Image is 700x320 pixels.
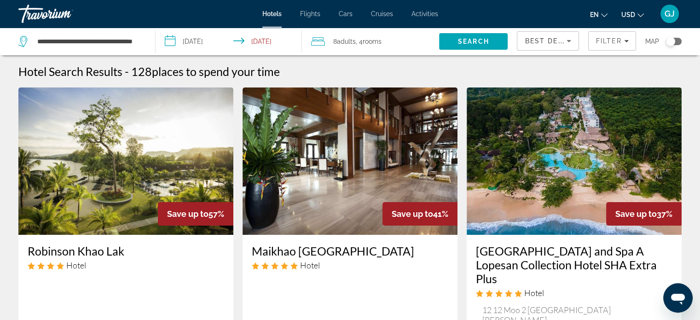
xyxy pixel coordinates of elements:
[339,10,353,17] a: Cars
[125,64,129,78] span: -
[665,9,675,18] span: GJ
[302,28,439,55] button: Travelers: 8 adults, 0 children
[156,28,302,55] button: Select check in and out date
[615,209,657,219] span: Save up to
[356,35,382,48] span: , 4
[606,202,682,226] div: 37%
[458,38,489,45] span: Search
[659,37,682,46] button: Toggle map
[252,260,448,270] div: 5 star Hotel
[467,87,682,235] img: Eden Beach Khaolak Resort and Spa A Lopesan Collection Hotel SHA Extra Plus
[439,33,508,50] button: Search
[300,10,320,17] a: Flights
[590,8,607,21] button: Change language
[18,2,110,26] a: Travorium
[645,35,659,48] span: Map
[621,11,635,18] span: USD
[28,260,224,270] div: 4 star Hotel
[621,8,644,21] button: Change currency
[337,38,356,45] span: Adults
[28,244,224,258] a: Robinson Khao Lak
[363,38,382,45] span: rooms
[382,202,457,226] div: 41%
[590,11,599,18] span: en
[411,10,438,17] a: Activities
[596,37,622,45] span: Filter
[158,202,233,226] div: 57%
[36,35,141,48] input: Search hotel destination
[476,288,672,298] div: 5 star Hotel
[66,260,86,270] span: Hotel
[476,244,672,285] a: [GEOGRAPHIC_DATA] and Spa A Lopesan Collection Hotel SHA Extra Plus
[663,283,693,313] iframe: Button to launch messaging window
[658,4,682,23] button: User Menu
[524,288,544,298] span: Hotel
[525,37,573,45] span: Best Deals
[333,35,356,48] span: 8
[392,209,433,219] span: Save up to
[371,10,393,17] a: Cruises
[167,209,208,219] span: Save up to
[18,64,122,78] h1: Hotel Search Results
[588,31,636,51] button: Filters
[262,10,282,17] a: Hotels
[252,244,448,258] a: Maikhao [GEOGRAPHIC_DATA]
[18,87,233,235] img: Robinson Khao Lak
[300,260,320,270] span: Hotel
[131,64,280,78] h2: 128
[152,64,280,78] span: places to spend your time
[243,87,457,235] img: Maikhao Dream Villa Resort & Spa
[525,35,571,47] mat-select: Sort by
